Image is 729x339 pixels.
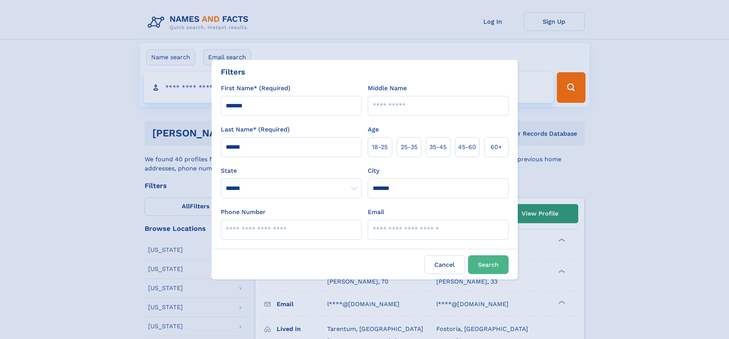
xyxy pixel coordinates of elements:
[221,208,266,217] label: Phone Number
[221,125,290,134] label: Last Name* (Required)
[368,166,379,175] label: City
[372,143,388,152] span: 18‑25
[221,66,245,78] div: Filters
[368,84,407,93] label: Middle Name
[424,255,465,274] label: Cancel
[458,143,476,152] span: 45‑60
[468,255,509,274] button: Search
[491,143,502,152] span: 60+
[401,143,418,152] span: 25‑35
[429,143,447,152] span: 35‑45
[221,166,362,175] label: State
[368,125,379,134] label: Age
[368,208,384,217] label: Email
[221,84,290,93] label: First Name* (Required)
